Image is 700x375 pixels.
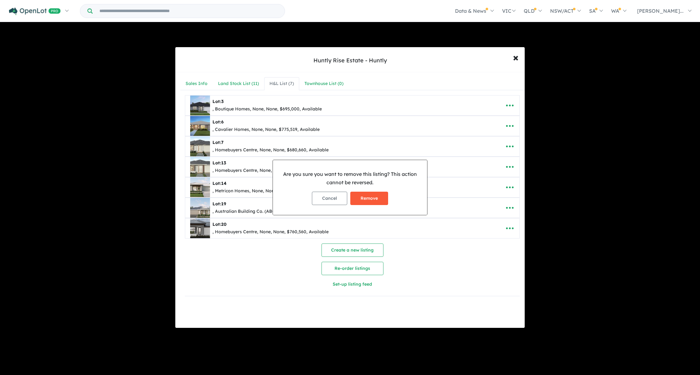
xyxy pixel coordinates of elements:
p: Are you sure you want to remove this listing? This action cannot be reversed. [278,170,422,187]
button: Cancel [312,192,347,205]
span: [PERSON_NAME]... [637,8,684,14]
button: Remove [350,192,388,205]
img: Openlot PRO Logo White [9,7,61,15]
input: Try estate name, suburb, builder or developer [94,4,283,18]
